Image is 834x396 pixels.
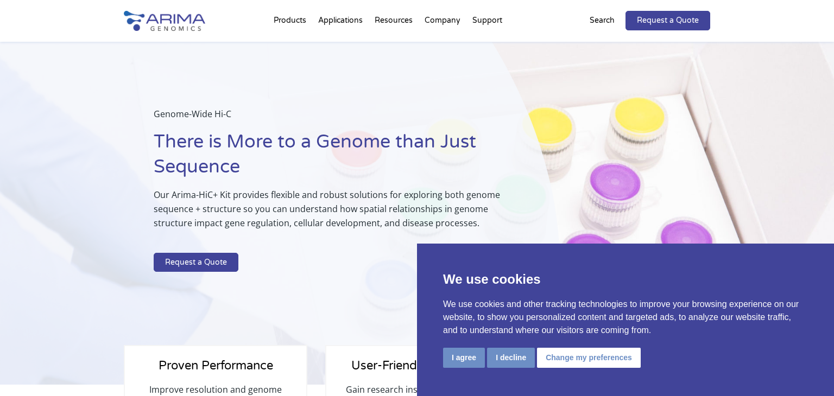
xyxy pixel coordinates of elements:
p: Our Arima-HiC+ Kit provides flexible and robust solutions for exploring both genome sequence + st... [154,188,506,239]
p: We use cookies [443,270,808,289]
img: Arima-Genomics-logo [124,11,205,31]
button: I decline [487,348,535,368]
span: Proven Performance [159,359,273,373]
p: We use cookies and other tracking technologies to improve your browsing experience on our website... [443,298,808,337]
h1: There is More to a Genome than Just Sequence [154,130,506,188]
p: Genome-Wide Hi-C [154,107,506,130]
button: I agree [443,348,485,368]
button: Change my preferences [537,348,641,368]
a: Request a Quote [154,253,238,272]
p: Search [590,14,615,28]
span: User-Friendly Workflow [351,359,483,373]
a: Request a Quote [625,11,710,30]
